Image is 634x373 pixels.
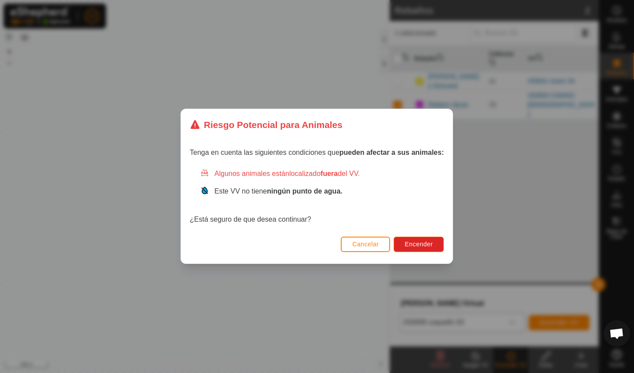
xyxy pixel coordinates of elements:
[321,170,338,178] strong: fuera
[214,188,343,195] span: Este VV no tiene
[190,118,343,132] div: Riesgo Potencial para Animales
[190,169,444,225] div: ¿Está seguro de que desea continuar?
[353,241,379,248] span: Cancelar
[405,241,433,248] span: Encender
[341,237,391,252] button: Cancelar
[200,169,444,179] div: Algunos animales están
[394,237,444,252] button: Encender
[190,149,444,157] span: Tenga en cuenta las siguientes condiciones que
[604,320,630,347] div: Chat abierto
[339,149,444,157] strong: pueden afectar a sus animales:
[267,188,343,195] strong: ningún punto de agua.
[289,170,360,178] span: localizado del VV.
